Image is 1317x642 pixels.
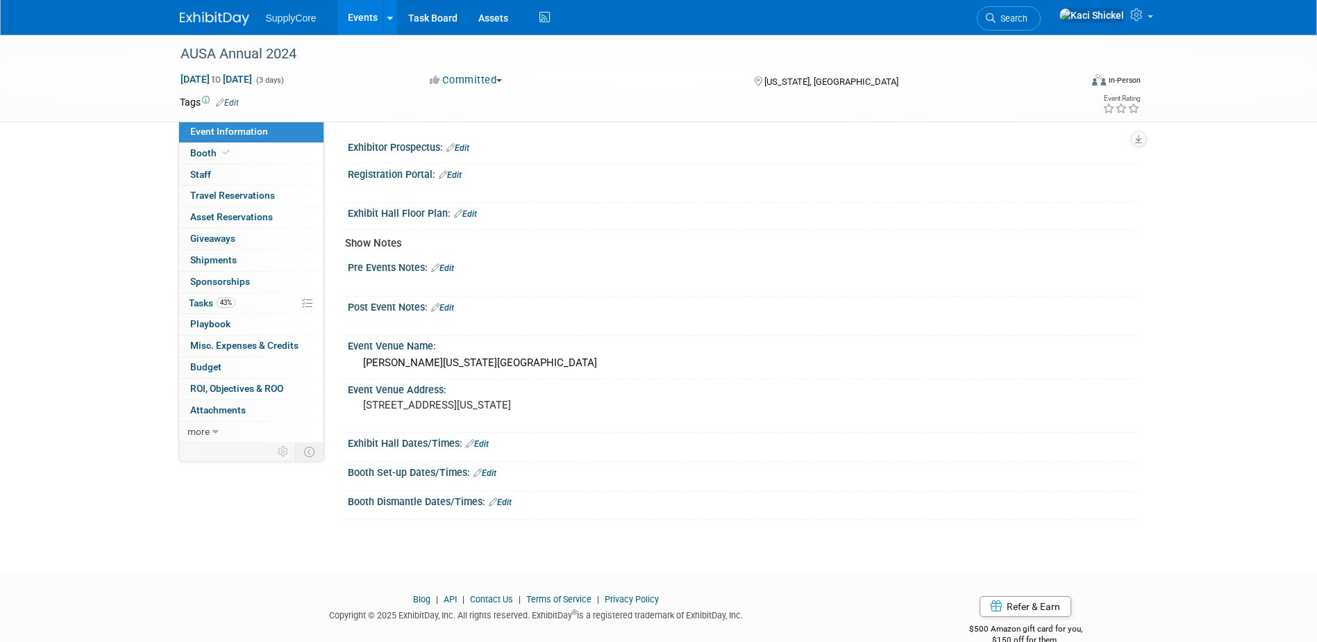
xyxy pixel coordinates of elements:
[433,594,442,604] span: |
[179,336,324,356] a: Misc. Expenses & Credits
[431,303,454,313] a: Edit
[179,314,324,335] a: Playbook
[425,73,507,88] button: Committed
[996,13,1027,24] span: Search
[594,594,603,604] span: |
[190,233,235,244] span: Giveaways
[348,462,1138,480] div: Booth Set-up Dates/Times:
[348,336,1138,353] div: Event Venue Name:
[190,340,299,351] span: Misc. Expenses & Credits
[179,250,324,271] a: Shipments
[348,137,1138,155] div: Exhibitor Prospectus:
[179,379,324,400] a: ROI, Objectives & ROO
[1059,8,1125,23] img: Kaci Shickel
[190,254,237,265] span: Shipments
[179,422,324,443] a: more
[190,211,273,222] span: Asset Reservations
[187,426,210,437] span: more
[179,165,324,186] a: Staff
[348,257,1138,275] div: Pre Events Notes:
[515,594,524,604] span: |
[439,170,462,180] a: Edit
[572,609,577,616] sup: ®
[190,361,221,372] span: Budget
[470,594,513,604] a: Contact Us
[348,203,1138,221] div: Exhibit Hall Floor Plan:
[295,443,324,461] td: Toggle Event Tabs
[190,404,246,415] span: Attachments
[446,143,469,153] a: Edit
[179,400,324,421] a: Attachments
[413,594,430,604] a: Blog
[179,122,324,142] a: Event Information
[444,594,457,604] a: API
[1108,75,1141,85] div: In-Person
[466,439,489,449] a: Edit
[189,297,235,308] span: Tasks
[176,42,1059,67] div: AUSA Annual 2024
[358,352,1127,374] div: [PERSON_NAME][US_STATE][GEOGRAPHIC_DATA]
[179,357,324,378] a: Budget
[1092,74,1106,85] img: Format-Inperson.png
[348,379,1138,397] div: Event Venue Address:
[190,190,275,201] span: Travel Reservations
[179,143,324,164] a: Booth
[190,276,250,287] span: Sponsorships
[179,229,324,249] a: Giveaways
[348,164,1138,182] div: Registration Portal:
[266,13,317,24] span: SupplyCore
[605,594,659,604] a: Privacy Policy
[179,293,324,314] a: Tasks43%
[454,209,477,219] a: Edit
[179,207,324,228] a: Asset Reservations
[980,596,1071,617] a: Refer & Earn
[348,297,1138,315] div: Post Event Notes:
[345,236,1127,251] div: Show Notes
[348,491,1138,509] div: Booth Dismantle Dates/Times:
[255,76,284,85] span: (3 days)
[473,468,496,478] a: Edit
[180,606,894,622] div: Copyright © 2025 ExhibitDay, Inc. All rights reserved. ExhibitDay is a registered trademark of Ex...
[764,76,898,87] span: [US_STATE], [GEOGRAPHIC_DATA]
[179,186,324,206] a: Travel Reservations
[363,399,662,411] pre: [STREET_ADDRESS][US_STATE]
[190,169,211,180] span: Staff
[431,263,454,273] a: Edit
[190,318,230,329] span: Playbook
[489,497,512,507] a: Edit
[216,98,239,108] a: Edit
[210,74,223,85] span: to
[217,297,235,308] span: 43%
[1102,95,1140,102] div: Event Rating
[180,95,239,109] td: Tags
[998,72,1141,93] div: Event Format
[190,126,268,137] span: Event Information
[180,73,253,85] span: [DATE] [DATE]
[526,594,592,604] a: Terms of Service
[271,443,296,461] td: Personalize Event Tab Strip
[190,147,233,158] span: Booth
[180,12,249,26] img: ExhibitDay
[459,594,468,604] span: |
[977,6,1041,31] a: Search
[223,149,230,156] i: Booth reservation complete
[190,383,283,394] span: ROI, Objectives & ROO
[348,433,1138,451] div: Exhibit Hall Dates/Times:
[179,272,324,293] a: Sponsorships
